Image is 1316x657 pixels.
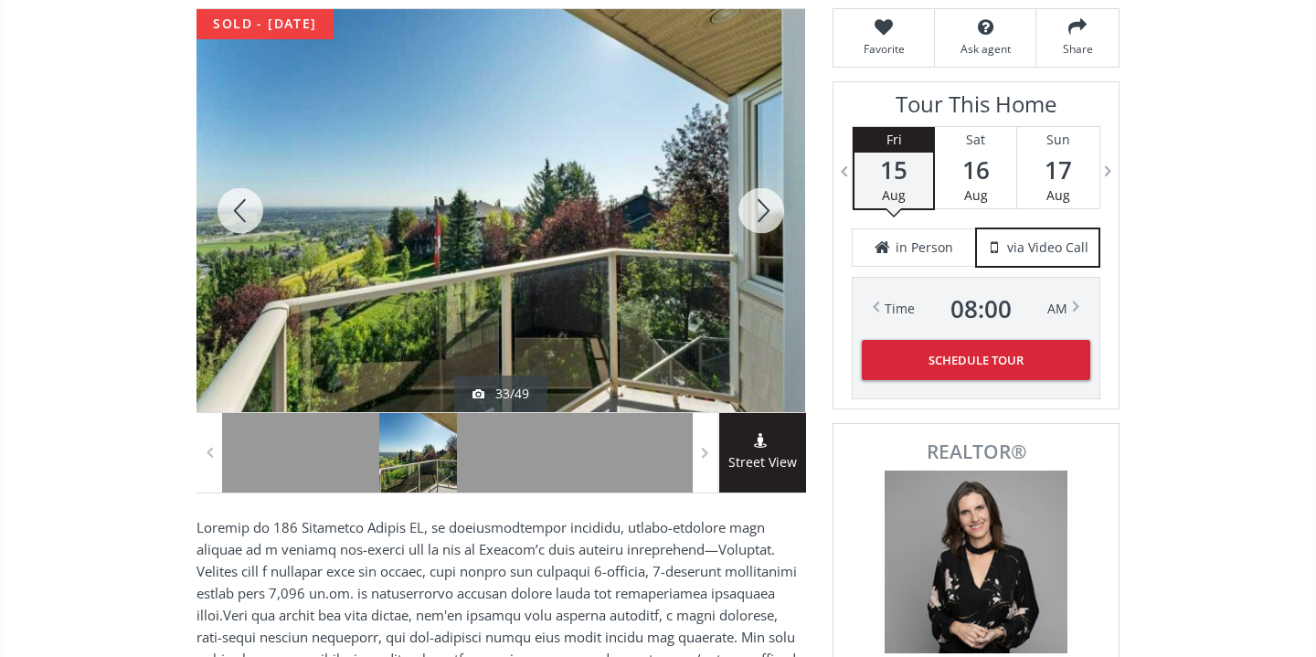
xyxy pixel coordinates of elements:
div: Sat [935,127,1016,153]
span: Aug [1046,186,1070,204]
span: Street View [719,452,806,473]
span: Aug [882,186,906,204]
img: Photo of Sarah Scott [885,471,1067,653]
div: Fri [854,127,933,153]
span: Share [1045,41,1109,57]
span: REALTOR® [854,442,1098,461]
span: Favorite [843,41,925,57]
span: Aug [964,186,988,204]
span: 16 [935,157,1016,183]
span: via Video Call [1007,238,1088,257]
div: 131 Edgebrook Circle NW Calgary, AB T3A 5A4 - Photo 33 of 49 [196,9,805,412]
div: 33/49 [472,385,529,403]
span: 17 [1017,157,1099,183]
button: Schedule Tour [862,340,1090,380]
h3: Tour This Home [852,91,1100,126]
span: in Person [896,238,953,257]
div: Time AM [885,296,1067,322]
div: sold - [DATE] [196,9,334,39]
span: Ask agent [944,41,1026,57]
div: Sun [1017,127,1099,153]
span: 08 : 00 [950,296,1012,322]
span: 15 [854,157,933,183]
